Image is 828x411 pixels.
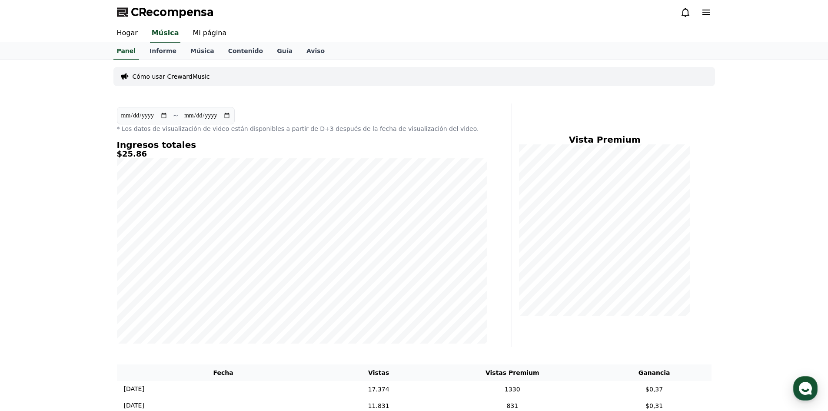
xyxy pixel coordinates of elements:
a: Guía [270,43,299,60]
font: Aviso [306,47,325,54]
font: Música [190,47,214,54]
a: Mi página [186,24,233,43]
a: Contenido [221,43,270,60]
font: Ingresos totales [117,140,196,150]
a: Hogar [110,24,145,43]
a: Informe [143,43,183,60]
font: 11.831 [368,402,389,409]
a: Settings [112,276,167,297]
span: Settings [129,289,150,296]
a: Cómo usar CrewardMusic [133,72,210,81]
font: Cómo usar CrewardMusic [133,73,210,80]
font: ~ [173,111,179,120]
a: Aviso [299,43,332,60]
font: 1330 [505,385,520,392]
font: Vistas [368,369,389,376]
span: Home [22,289,37,296]
font: Vistas Premium [485,369,539,376]
a: Música [150,24,181,43]
font: Panel [117,47,136,54]
span: Messages [72,289,98,296]
a: CRecompensa [117,5,213,19]
font: [DATE] [124,385,144,392]
font: 17.374 [368,385,389,392]
font: CRecompensa [131,6,213,18]
a: Música [183,43,221,60]
font: Hogar [117,29,138,37]
font: Mi página [193,29,226,37]
font: 831 [506,402,518,409]
font: Contenido [228,47,263,54]
font: Guía [277,47,293,54]
a: Messages [57,276,112,297]
font: Música [152,29,179,37]
font: * Los datos de visualización de video están disponibles a partir de D+3 después de la fecha de vi... [117,125,479,132]
font: $0,37 [645,385,663,392]
a: Panel [113,43,140,60]
a: Home [3,276,57,297]
font: Informe [150,47,176,54]
font: Fecha [213,369,233,376]
font: $25.86 [117,149,147,158]
font: $0,31 [645,402,663,409]
font: Ganancia [638,369,670,376]
font: [DATE] [124,402,144,409]
font: Vista Premium [569,134,641,145]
